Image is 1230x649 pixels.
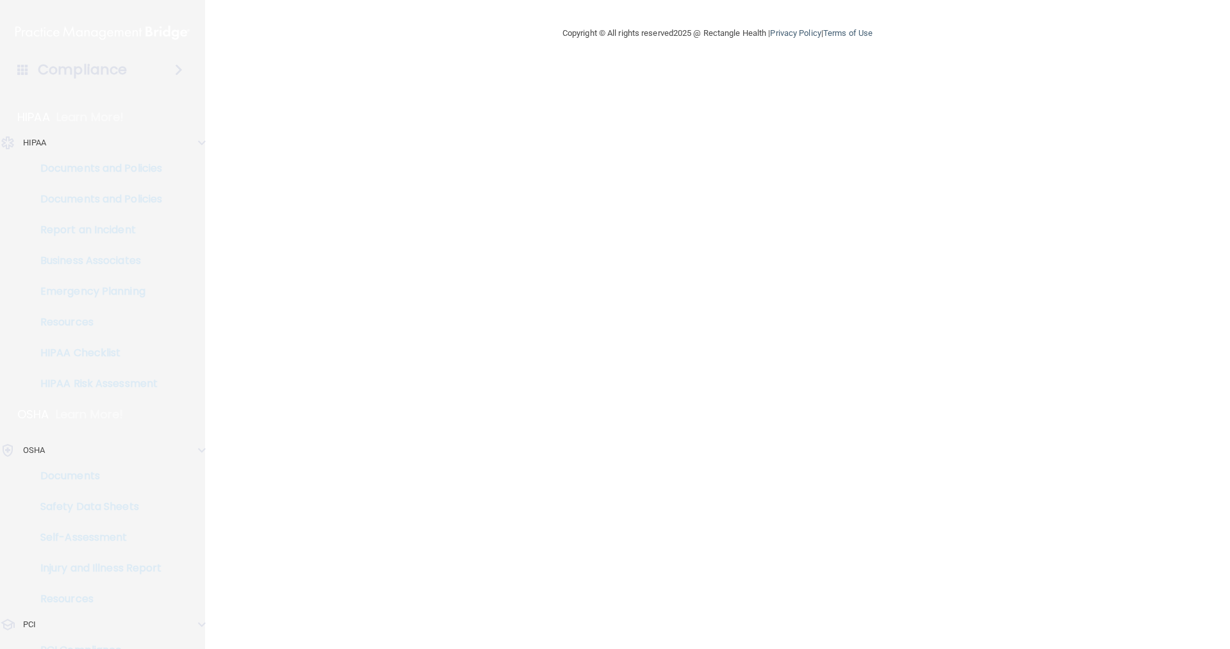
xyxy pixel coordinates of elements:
[8,531,183,544] p: Self-Assessment
[8,193,183,206] p: Documents and Policies
[8,500,183,513] p: Safety Data Sheets
[8,162,183,175] p: Documents and Policies
[484,13,951,54] div: Copyright © All rights reserved 2025 @ Rectangle Health | |
[770,28,821,38] a: Privacy Policy
[17,110,50,125] p: HIPAA
[56,407,124,422] p: Learn More!
[23,443,45,458] p: OSHA
[823,28,873,38] a: Terms of Use
[23,617,36,632] p: PCI
[8,224,183,236] p: Report an Incident
[8,316,183,329] p: Resources
[15,20,190,45] img: PMB logo
[17,407,49,422] p: OSHA
[56,110,124,125] p: Learn More!
[23,135,47,151] p: HIPAA
[8,347,183,359] p: HIPAA Checklist
[8,254,183,267] p: Business Associates
[8,285,183,298] p: Emergency Planning
[8,593,183,605] p: Resources
[8,377,183,390] p: HIPAA Risk Assessment
[8,470,183,482] p: Documents
[38,61,127,79] h4: Compliance
[8,562,183,575] p: Injury and Illness Report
